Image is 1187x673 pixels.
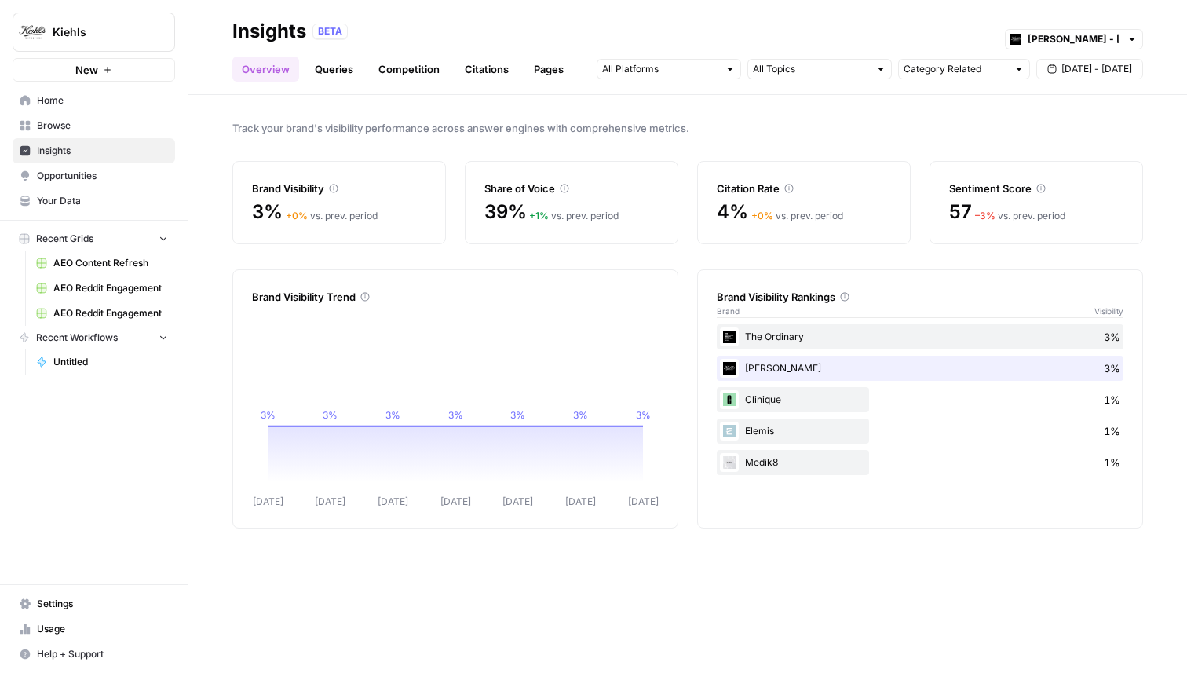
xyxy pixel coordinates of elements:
[13,642,175,667] button: Help + Support
[949,181,1123,196] div: Sentiment Score
[13,591,175,616] a: Settings
[37,169,168,183] span: Opportunities
[529,210,549,221] span: + 1 %
[36,331,118,345] span: Recent Workflows
[53,281,168,295] span: AEO Reddit Engagement
[455,57,518,82] a: Citations
[53,306,168,320] span: AEO Reddit Engagement
[717,324,1123,349] div: The Ordinary
[13,88,175,113] a: Home
[323,409,338,421] tspan: 3%
[753,61,869,77] input: All Topics
[448,409,463,421] tspan: 3%
[751,210,773,221] span: + 0 %
[1094,305,1123,317] span: Visibility
[53,355,168,369] span: Untitled
[1104,392,1120,408] span: 1%
[510,409,525,421] tspan: 3%
[975,210,995,221] span: – 3 %
[628,496,659,507] tspan: [DATE]
[13,58,175,82] button: New
[252,181,426,196] div: Brand Visibility
[13,227,175,251] button: Recent Grids
[232,19,306,44] div: Insights
[1036,59,1143,79] button: [DATE] - [DATE]
[1104,360,1120,376] span: 3%
[13,616,175,642] a: Usage
[75,62,98,78] span: New
[717,305,740,317] span: Brand
[751,209,843,223] div: vs. prev. period
[252,289,659,305] div: Brand Visibility Trend
[1104,423,1120,439] span: 1%
[1061,62,1132,76] span: [DATE] - [DATE]
[1104,329,1120,345] span: 3%
[232,120,1143,136] span: Track your brand's visibility performance across answer engines with comprehensive metrics.
[315,496,345,507] tspan: [DATE]
[502,496,533,507] tspan: [DATE]
[286,209,378,223] div: vs. prev. period
[232,57,299,82] a: Overview
[36,232,93,246] span: Recent Grids
[37,622,168,636] span: Usage
[720,327,739,346] img: 1t0k3rxub7xjuwm09mezwmq6ezdv
[720,422,739,441] img: yh7t5lmutnw7hngory6ohgo9d0em
[529,209,619,223] div: vs. prev. period
[484,199,526,225] span: 39%
[37,144,168,158] span: Insights
[29,349,175,375] a: Untitled
[717,387,1123,412] div: Clinique
[13,188,175,214] a: Your Data
[13,113,175,138] a: Browse
[369,57,449,82] a: Competition
[484,181,659,196] div: Share of Voice
[253,496,283,507] tspan: [DATE]
[717,419,1123,444] div: Elemis
[717,181,891,196] div: Citation Rate
[305,57,363,82] a: Queries
[1104,455,1120,470] span: 1%
[717,450,1123,475] div: Medik8
[37,647,168,661] span: Help + Support
[53,24,148,40] span: Kiehls
[385,409,400,421] tspan: 3%
[252,199,283,225] span: 3%
[13,138,175,163] a: Insights
[440,496,471,507] tspan: [DATE]
[636,409,651,421] tspan: 3%
[29,301,175,326] a: AEO Reddit Engagement
[1028,31,1120,47] input: Kiehl's - UK
[717,356,1123,381] div: [PERSON_NAME]
[975,209,1065,223] div: vs. prev. period
[37,119,168,133] span: Browse
[312,24,348,39] div: BETA
[13,163,175,188] a: Opportunities
[904,61,1007,77] input: Category Related
[13,326,175,349] button: Recent Workflows
[29,276,175,301] a: AEO Reddit Engagement
[573,409,588,421] tspan: 3%
[720,359,739,378] img: lbzhdkgn1ruc4m4z5mjfsqir60oh
[602,61,718,77] input: All Platforms
[37,597,168,611] span: Settings
[717,289,1123,305] div: Brand Visibility Rankings
[18,18,46,46] img: Kiehls Logo
[717,199,748,225] span: 4%
[524,57,573,82] a: Pages
[53,256,168,270] span: AEO Content Refresh
[37,93,168,108] span: Home
[13,13,175,52] button: Workspace: Kiehls
[378,496,408,507] tspan: [DATE]
[720,453,739,472] img: 8hwi8zl0nptjmi9m5najyhe6d0od
[949,199,972,225] span: 57
[29,251,175,276] a: AEO Content Refresh
[720,390,739,409] img: 0b58p10nk298im49qymyddyeu4sw
[286,210,308,221] span: + 0 %
[565,496,596,507] tspan: [DATE]
[261,409,276,421] tspan: 3%
[37,194,168,208] span: Your Data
